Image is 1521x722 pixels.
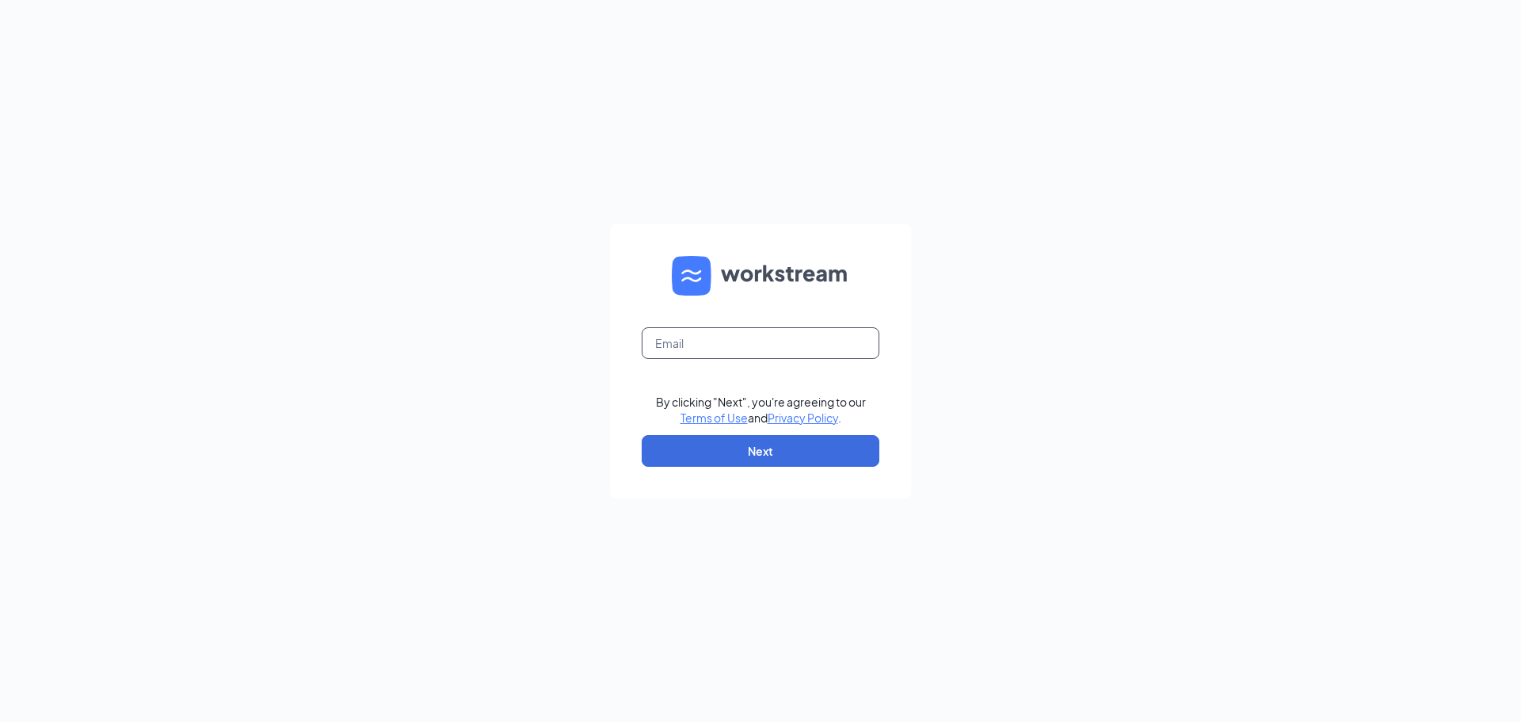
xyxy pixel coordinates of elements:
[672,256,849,296] img: WS logo and Workstream text
[768,411,838,425] a: Privacy Policy
[680,411,748,425] a: Terms of Use
[642,435,879,467] button: Next
[642,327,879,359] input: Email
[656,394,866,426] div: By clicking "Next", you're agreeing to our and .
